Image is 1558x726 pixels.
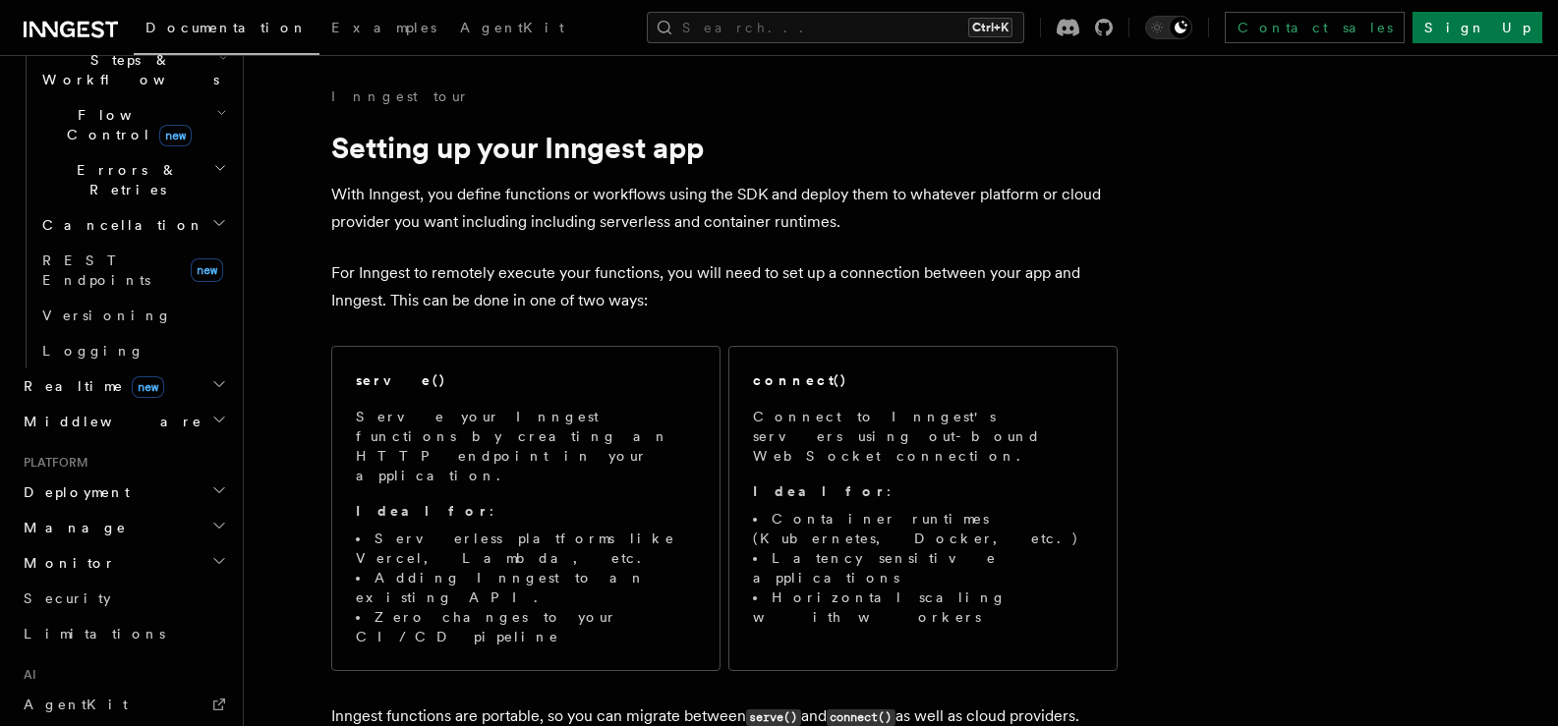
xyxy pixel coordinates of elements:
span: Deployment [16,482,130,502]
h2: serve() [356,370,446,390]
p: Serve your Inngest functions by creating an HTTP endpoint in your application. [356,407,696,485]
li: Zero changes to your CI/CD pipeline [356,607,696,646]
code: serve() [746,709,801,726]
button: Flow Controlnew [34,97,231,152]
span: REST Endpoints [42,252,150,288]
h2: connect() [753,370,847,390]
span: Cancellation [34,215,204,235]
p: With Inngest, you define functions or workflows using the SDK and deploy them to whatever platfor... [331,181,1118,236]
button: Errors & Retries [34,152,231,207]
code: connect() [827,709,895,726]
span: Documentation [145,20,308,35]
span: Platform [16,455,88,471]
span: Versioning [42,307,172,323]
p: For Inngest to remotely execute your functions, you will need to set up a connection between your... [331,259,1118,314]
h1: Setting up your Inngest app [331,130,1118,165]
button: Middleware [16,404,231,439]
li: Container runtimes (Kubernetes, Docker, etc.) [753,509,1093,548]
a: Sign Up [1413,12,1542,43]
strong: Ideal for [356,503,490,519]
a: Inngest tour [331,86,469,106]
span: Security [24,590,111,606]
a: connect()Connect to Inngest's servers using out-bound WebSocket connection.Ideal for:Container ru... [728,346,1118,671]
strong: Ideal for [753,483,887,499]
a: Versioning [34,298,231,333]
span: Realtime [16,376,164,396]
kbd: Ctrl+K [968,18,1012,37]
li: Adding Inngest to an existing API. [356,568,696,607]
button: Realtimenew [16,368,231,404]
a: serve()Serve your Inngest functions by creating an HTTP endpoint in your application.Ideal for:Se... [331,346,721,671]
span: Monitor [16,553,116,573]
li: Horizontal scaling with workers [753,587,1093,627]
span: AgentKit [460,20,564,35]
button: Steps & Workflows [34,42,231,97]
a: Logging [34,333,231,368]
a: Security [16,581,231,616]
div: Inngest Functions [16,7,231,368]
span: new [191,258,223,282]
span: Steps & Workflows [34,50,219,89]
span: Logging [42,343,144,359]
a: Documentation [134,6,319,55]
a: Limitations [16,616,231,651]
span: Errors & Retries [34,160,213,199]
a: AgentKit [448,6,576,53]
button: Deployment [16,475,231,510]
button: Monitor [16,545,231,581]
a: Examples [319,6,448,53]
a: Contact sales [1225,12,1405,43]
span: Examples [331,20,436,35]
button: Manage [16,510,231,545]
span: AI [16,667,36,683]
button: Toggle dark mode [1145,16,1192,39]
span: AgentKit [24,697,128,712]
li: Latency sensitive applications [753,548,1093,587]
span: Flow Control [34,105,216,144]
p: : [753,481,1093,501]
a: REST Endpointsnew [34,243,231,298]
span: new [132,376,164,398]
p: Connect to Inngest's servers using out-bound WebSocket connection. [753,407,1093,466]
span: Manage [16,518,127,537]
p: : [356,501,696,521]
a: AgentKit [16,687,231,722]
span: new [159,125,192,146]
span: Limitations [24,626,165,642]
span: Middleware [16,412,202,431]
li: Serverless platforms like Vercel, Lambda, etc. [356,529,696,568]
button: Search...Ctrl+K [647,12,1024,43]
button: Cancellation [34,207,231,243]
